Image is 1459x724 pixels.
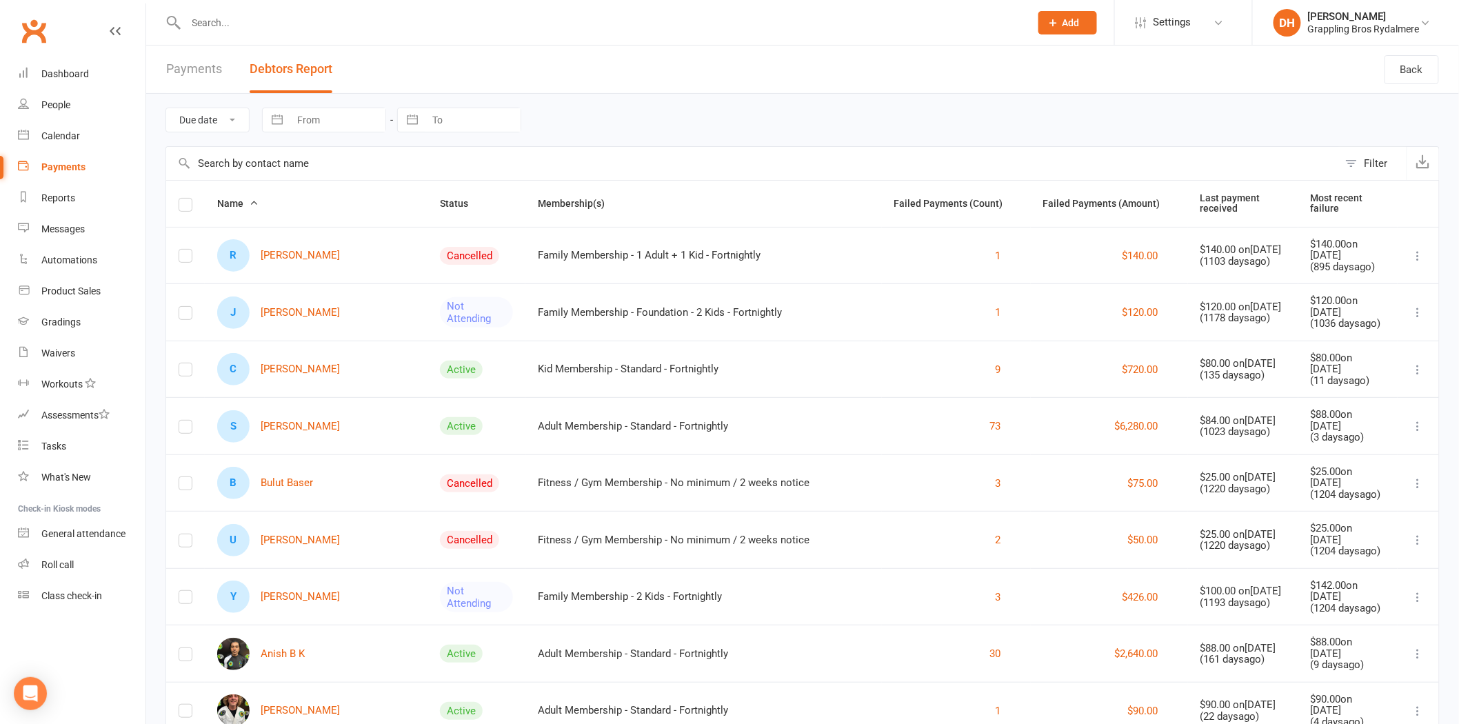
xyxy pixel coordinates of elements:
th: Last payment received [1188,181,1298,227]
div: Reports [41,192,75,203]
span: Failed Payments (Amount) [1043,198,1176,209]
a: Waivers [18,338,145,369]
div: Y [217,581,250,613]
div: Family Membership - 2 Kids - Fortnightly [538,591,869,603]
div: Family Membership - Foundation - 2 Kids - Fortnightly [538,307,869,319]
div: Payments [41,161,85,172]
button: $90.00 [1128,703,1158,719]
div: $80.00 on [DATE] [1200,358,1286,370]
div: ( 1204 days ago) [1311,545,1385,557]
div: Tasks [41,441,66,452]
span: Failed Payments (Count) [894,198,1018,209]
a: Product Sales [18,276,145,307]
div: Calendar [41,130,80,141]
a: Workouts [18,369,145,400]
a: BBulut Baser [217,467,313,499]
button: $140.00 [1123,248,1158,264]
div: Workouts [41,379,83,390]
button: $2,640.00 [1115,645,1158,662]
button: Add [1038,11,1097,34]
div: Not Attending [440,582,513,612]
div: B [217,467,250,499]
a: Automations [18,245,145,276]
button: Name [217,195,259,212]
div: ( 1178 days ago) [1200,312,1286,324]
a: Payments [166,46,222,93]
div: Messages [41,223,85,234]
a: Clubworx [17,14,51,48]
span: Status [440,198,483,209]
div: C [217,353,250,385]
input: To [425,108,521,132]
div: Grappling Bros Rydalmere [1308,23,1420,35]
div: Class check-in [41,590,102,601]
div: ( 1193 days ago) [1200,597,1286,609]
div: ( 1204 days ago) [1311,603,1385,614]
div: Adult Membership - Standard - Fortnightly [538,421,869,432]
button: Failed Payments (Amount) [1043,195,1176,212]
button: Debtors Report [250,46,332,93]
div: [PERSON_NAME] [1308,10,1420,23]
a: U[PERSON_NAME] [217,524,340,556]
button: 1 [996,703,1001,719]
a: S[PERSON_NAME] [217,410,340,443]
button: 30 [990,645,1001,662]
div: ( 1036 days ago) [1311,318,1385,330]
div: U [217,524,250,556]
div: ( 9 days ago) [1311,659,1385,671]
a: General attendance kiosk mode [18,519,145,550]
div: $88.00 on [DATE] [1200,643,1286,654]
a: Back [1385,55,1439,84]
div: Automations [41,254,97,265]
div: Dashboard [41,68,89,79]
div: $90.00 on [DATE] [1200,699,1286,711]
div: $88.00 on [DATE] [1311,409,1385,432]
a: Gradings [18,307,145,338]
div: $88.00 on [DATE] [1311,636,1385,659]
a: R[PERSON_NAME] [217,239,340,272]
div: Cancelled [440,531,499,549]
div: Active [440,417,483,435]
div: $140.00 on [DATE] [1311,239,1385,261]
div: R [217,239,250,272]
a: Roll call [18,550,145,581]
a: Payments [18,152,145,183]
div: ( 22 days ago) [1200,711,1286,723]
span: Settings [1154,7,1191,38]
div: Waivers [41,348,75,359]
div: Active [440,645,483,663]
div: $142.00 on [DATE] [1311,580,1385,603]
div: Adult Membership - Standard - Fortnightly [538,648,869,660]
div: ( 161 days ago) [1200,654,1286,665]
a: What's New [18,462,145,493]
a: Dashboard [18,59,145,90]
span: Name [217,198,259,209]
div: Adult Membership - Standard - Fortnightly [538,705,869,716]
div: ( 1103 days ago) [1200,256,1286,268]
div: $25.00 on [DATE] [1200,529,1286,541]
button: Filter [1338,147,1407,180]
button: 73 [990,418,1001,434]
a: Reports [18,183,145,214]
div: ( 1220 days ago) [1200,483,1286,495]
div: Active [440,702,483,720]
input: Search... [182,13,1020,32]
button: $75.00 [1128,475,1158,492]
button: 9 [996,361,1001,378]
div: S [217,410,250,443]
span: Add [1063,17,1080,28]
a: Class kiosk mode [18,581,145,612]
a: Messages [18,214,145,245]
div: ( 1220 days ago) [1200,540,1286,552]
div: Not Attending [440,297,513,328]
a: J[PERSON_NAME] [217,296,340,329]
div: General attendance [41,528,125,539]
div: ( 1023 days ago) [1200,426,1286,438]
div: Cancelled [440,474,499,492]
a: People [18,90,145,121]
div: Filter [1365,155,1388,172]
div: Gradings [41,316,81,328]
div: ( 11 days ago) [1311,375,1385,387]
button: $426.00 [1123,589,1158,605]
div: $84.00 on [DATE] [1200,415,1286,427]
